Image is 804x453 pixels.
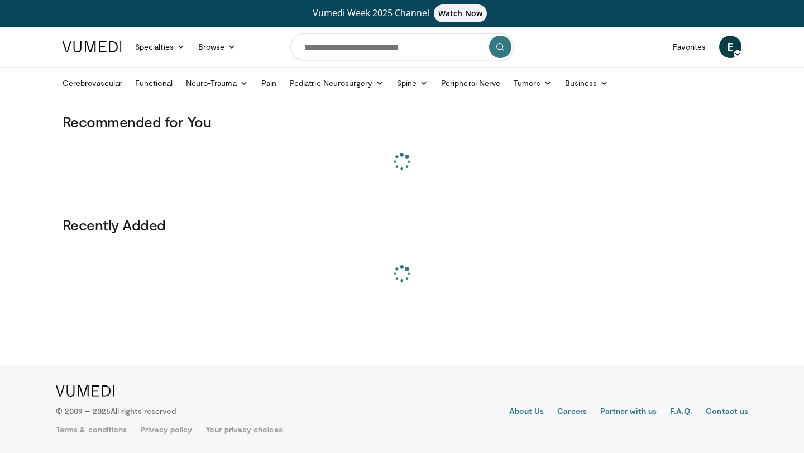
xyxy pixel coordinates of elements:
a: Your privacy choices [205,424,282,435]
a: Business [558,72,615,94]
a: Careers [557,406,587,419]
a: Privacy policy [140,424,192,435]
img: VuMedi Logo [63,41,122,52]
a: Terms & conditions [56,424,127,435]
a: Neuro-Trauma [179,72,255,94]
a: Contact us [706,406,748,419]
input: Search topics, interventions [290,33,514,60]
a: Pediatric Neurosurgery [283,72,390,94]
span: Watch Now [434,4,487,22]
a: Partner with us [600,406,657,419]
a: Tumors [507,72,558,94]
a: Functional [128,72,179,94]
h3: Recently Added [63,216,741,234]
a: Favorites [666,36,712,58]
a: E [719,36,741,58]
a: Spine [390,72,434,94]
a: Pain [255,72,283,94]
a: About Us [509,406,544,419]
a: Peripheral Nerve [434,72,507,94]
a: Specialties [128,36,192,58]
a: Cerebrovascular [56,72,128,94]
a: F.A.Q. [670,406,692,419]
img: VuMedi Logo [56,385,114,397]
p: © 2009 – 2025 [56,406,176,417]
h3: Recommended for You [63,113,741,131]
a: Vumedi Week 2025 ChannelWatch Now [64,4,740,22]
span: All rights reserved [111,406,176,416]
a: Browse [192,36,243,58]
